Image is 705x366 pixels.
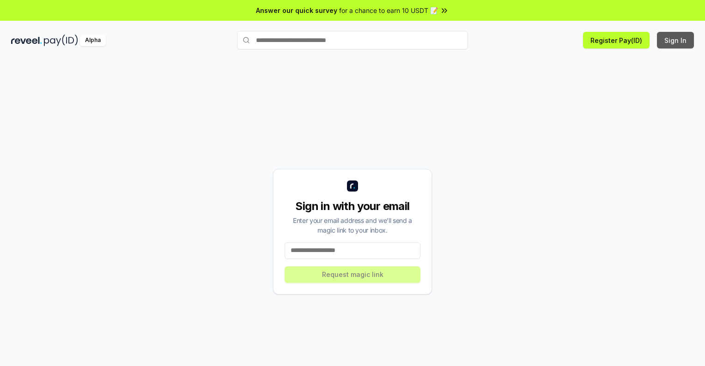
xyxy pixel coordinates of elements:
[256,6,337,15] span: Answer our quick survey
[657,32,694,48] button: Sign In
[80,35,106,46] div: Alpha
[285,199,420,214] div: Sign in with your email
[11,35,42,46] img: reveel_dark
[285,216,420,235] div: Enter your email address and we’ll send a magic link to your inbox.
[583,32,650,48] button: Register Pay(ID)
[44,35,78,46] img: pay_id
[339,6,438,15] span: for a chance to earn 10 USDT 📝
[347,180,358,192] img: logo_small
